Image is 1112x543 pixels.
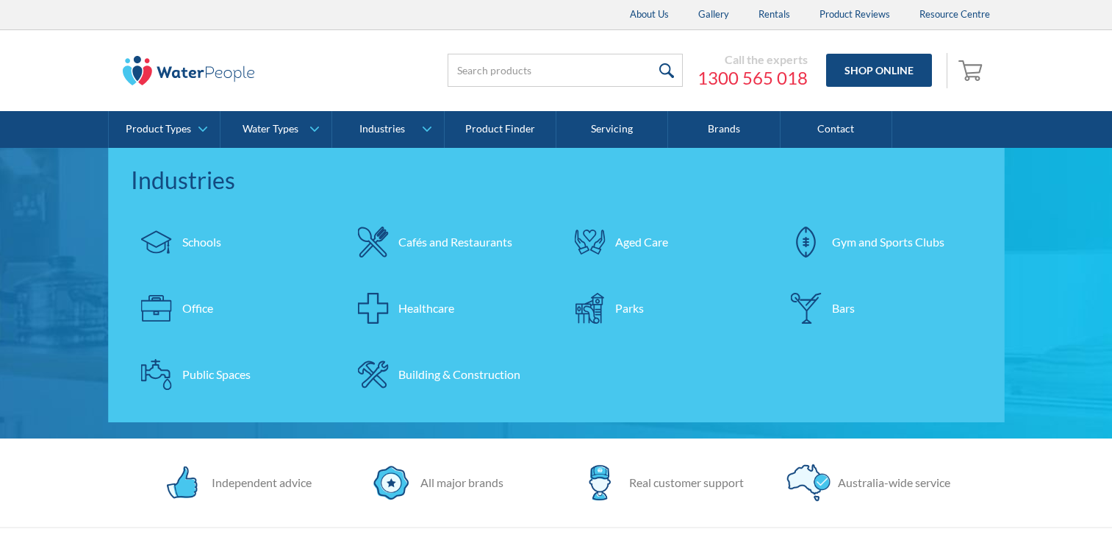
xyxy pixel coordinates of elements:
[109,111,220,148] a: Product Types
[204,474,312,491] div: Independent advice
[131,283,333,334] a: Office
[832,299,855,317] div: Bars
[332,111,443,148] a: Industries
[398,366,520,383] div: Building & Construction
[448,54,683,87] input: Search products
[123,56,255,85] img: The Water People
[109,148,1005,422] nav: Industries
[826,54,932,87] a: Shop Online
[347,216,549,268] a: Cafés and Restaurants
[413,474,503,491] div: All major brands
[955,53,990,88] a: Open empty cart
[131,216,333,268] a: Schools
[668,111,780,148] a: Brands
[831,474,950,491] div: Australia-wide service
[556,111,668,148] a: Servicing
[182,233,221,251] div: Schools
[781,283,983,334] a: Bars
[781,216,983,268] a: Gym and Sports Clubs
[832,233,944,251] div: Gym and Sports Clubs
[398,299,454,317] div: Healthcare
[126,123,191,135] div: Product Types
[347,283,549,334] a: Healthcare
[697,52,808,67] div: Call the experts
[347,349,549,400] a: Building & Construction
[131,163,983,198] div: Industries
[615,233,668,251] div: Aged Care
[182,299,213,317] div: Office
[445,111,556,148] a: Product Finder
[615,299,644,317] div: Parks
[564,216,766,268] a: Aged Care
[564,283,766,334] a: Parks
[781,111,892,148] a: Contact
[359,123,405,135] div: Industries
[398,233,512,251] div: Cafés and Restaurants
[182,366,251,383] div: Public Spaces
[958,58,986,82] img: shopping cart
[243,123,298,135] div: Water Types
[697,67,808,89] a: 1300 565 018
[131,349,333,400] a: Public Spaces
[220,111,331,148] a: Water Types
[622,474,744,491] div: Real customer support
